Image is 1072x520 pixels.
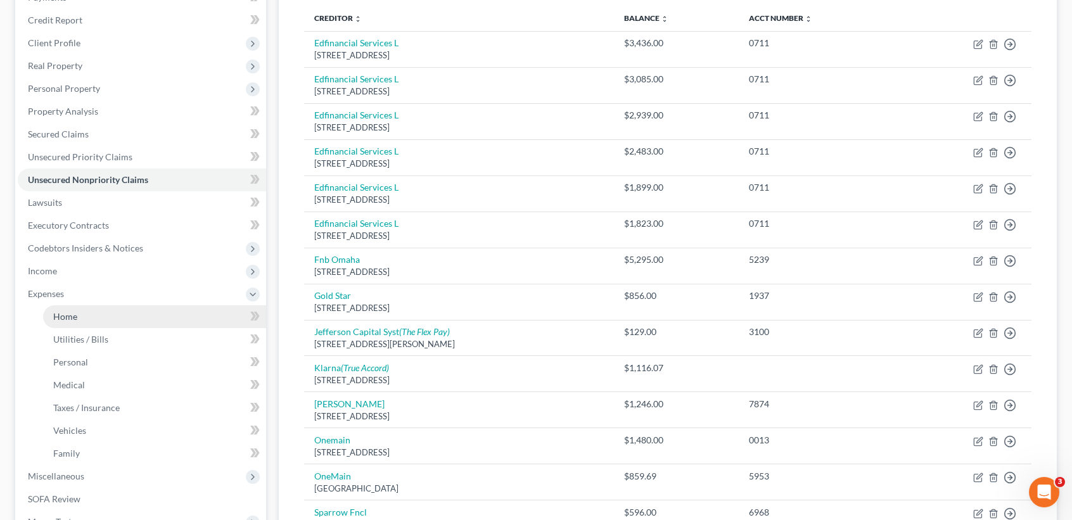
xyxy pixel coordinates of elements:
[314,158,604,170] div: [STREET_ADDRESS]
[314,254,360,265] a: Fnb Omaha
[314,266,604,278] div: [STREET_ADDRESS]
[314,362,389,373] a: Klarna(True Accord)
[28,60,82,71] span: Real Property
[18,9,266,32] a: Credit Report
[624,434,728,447] div: $1,480.00
[53,379,85,390] span: Medical
[28,220,109,231] span: Executory Contracts
[749,217,890,230] div: 0711
[43,419,266,442] a: Vehicles
[624,398,728,410] div: $1,246.00
[354,15,362,23] i: unfold_more
[624,181,728,194] div: $1,899.00
[314,398,385,409] a: [PERSON_NAME]
[314,73,399,84] a: Edfinancial Services L
[624,253,728,266] div: $5,295.00
[1055,477,1065,487] span: 3
[314,338,604,350] div: [STREET_ADDRESS][PERSON_NAME]
[28,151,132,162] span: Unsecured Priority Claims
[314,13,362,23] a: Creditor unfold_more
[53,402,120,413] span: Taxes / Insurance
[749,181,890,194] div: 0711
[314,49,604,61] div: [STREET_ADDRESS]
[624,145,728,158] div: $2,483.00
[749,145,890,158] div: 0711
[314,122,604,134] div: [STREET_ADDRESS]
[661,15,668,23] i: unfold_more
[749,434,890,447] div: 0013
[314,326,450,337] a: Jefferson Capital Syst(The Flex Pay)
[624,109,728,122] div: $2,939.00
[624,289,728,302] div: $856.00
[28,83,100,94] span: Personal Property
[314,447,604,459] div: [STREET_ADDRESS]
[18,191,266,214] a: Lawsuits
[53,334,108,345] span: Utilities / Bills
[624,470,728,483] div: $859.69
[43,442,266,465] a: Family
[43,305,266,328] a: Home
[314,110,399,120] a: Edfinancial Services L
[624,73,728,86] div: $3,085.00
[28,288,64,299] span: Expenses
[28,493,80,504] span: SOFA Review
[749,253,890,266] div: 5239
[805,15,812,23] i: unfold_more
[18,123,266,146] a: Secured Claims
[314,86,604,98] div: [STREET_ADDRESS]
[18,214,266,237] a: Executory Contracts
[314,483,604,495] div: [GEOGRAPHIC_DATA]
[314,218,399,229] a: Edfinancial Services L
[314,410,604,422] div: [STREET_ADDRESS]
[28,197,62,208] span: Lawsuits
[53,448,80,459] span: Family
[749,470,890,483] div: 5953
[749,506,890,519] div: 6968
[749,398,890,410] div: 7874
[43,374,266,396] a: Medical
[28,243,143,253] span: Codebtors Insiders & Notices
[314,374,604,386] div: [STREET_ADDRESS]
[1029,477,1059,507] iframe: Intercom live chat
[749,73,890,86] div: 0711
[314,290,351,301] a: Gold Star
[624,13,668,23] a: Balance unfold_more
[624,326,728,338] div: $129.00
[28,37,80,48] span: Client Profile
[624,37,728,49] div: $3,436.00
[314,302,604,314] div: [STREET_ADDRESS]
[18,146,266,168] a: Unsecured Priority Claims
[314,194,604,206] div: [STREET_ADDRESS]
[43,351,266,374] a: Personal
[341,362,389,373] i: (True Accord)
[314,146,399,156] a: Edfinancial Services L
[28,471,84,481] span: Miscellaneous
[749,109,890,122] div: 0711
[399,326,450,337] i: (The Flex Pay)
[314,182,399,193] a: Edfinancial Services L
[749,13,812,23] a: Acct Number unfold_more
[53,425,86,436] span: Vehicles
[28,129,89,139] span: Secured Claims
[53,357,88,367] span: Personal
[28,106,98,117] span: Property Analysis
[43,328,266,351] a: Utilities / Bills
[314,434,350,445] a: Onemain
[314,507,367,517] a: Sparrow Fncl
[749,37,890,49] div: 0711
[624,362,728,374] div: $1,116.07
[314,471,351,481] a: OneMain
[18,168,266,191] a: Unsecured Nonpriority Claims
[28,15,82,25] span: Credit Report
[314,37,399,48] a: Edfinancial Services L
[749,289,890,302] div: 1937
[624,217,728,230] div: $1,823.00
[18,488,266,510] a: SOFA Review
[624,506,728,519] div: $596.00
[28,174,148,185] span: Unsecured Nonpriority Claims
[749,326,890,338] div: 3100
[43,396,266,419] a: Taxes / Insurance
[18,100,266,123] a: Property Analysis
[53,311,77,322] span: Home
[28,265,57,276] span: Income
